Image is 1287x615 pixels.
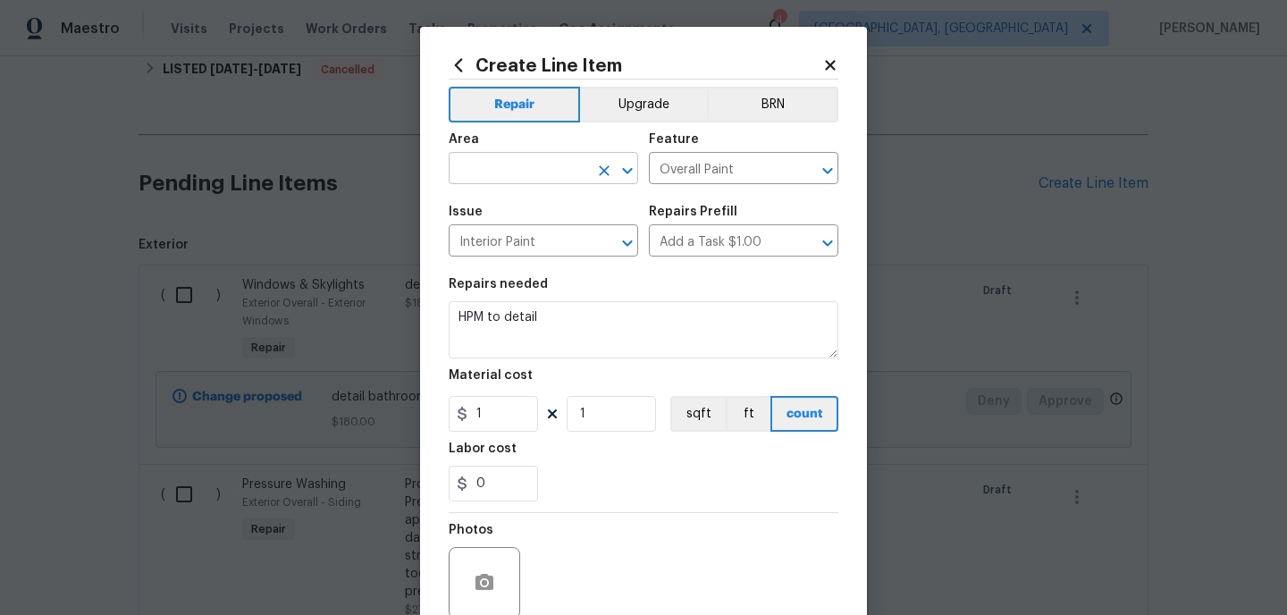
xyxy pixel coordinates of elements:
button: Upgrade [580,87,708,122]
button: Repair [449,87,580,122]
h5: Area [449,133,479,146]
button: count [770,396,838,432]
button: BRN [707,87,838,122]
button: ft [726,396,770,432]
h5: Repairs needed [449,278,548,291]
h5: Feature [649,133,699,146]
button: Open [815,158,840,183]
button: Open [815,231,840,256]
button: Open [615,231,640,256]
h2: Create Line Item [449,55,822,75]
h5: Labor cost [449,442,517,455]
button: sqft [670,396,726,432]
h5: Material cost [449,369,533,382]
h5: Repairs Prefill [649,206,737,218]
textarea: HPM to detail [449,301,838,358]
h5: Issue [449,206,483,218]
button: Clear [592,158,617,183]
h5: Photos [449,524,493,536]
button: Open [615,158,640,183]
